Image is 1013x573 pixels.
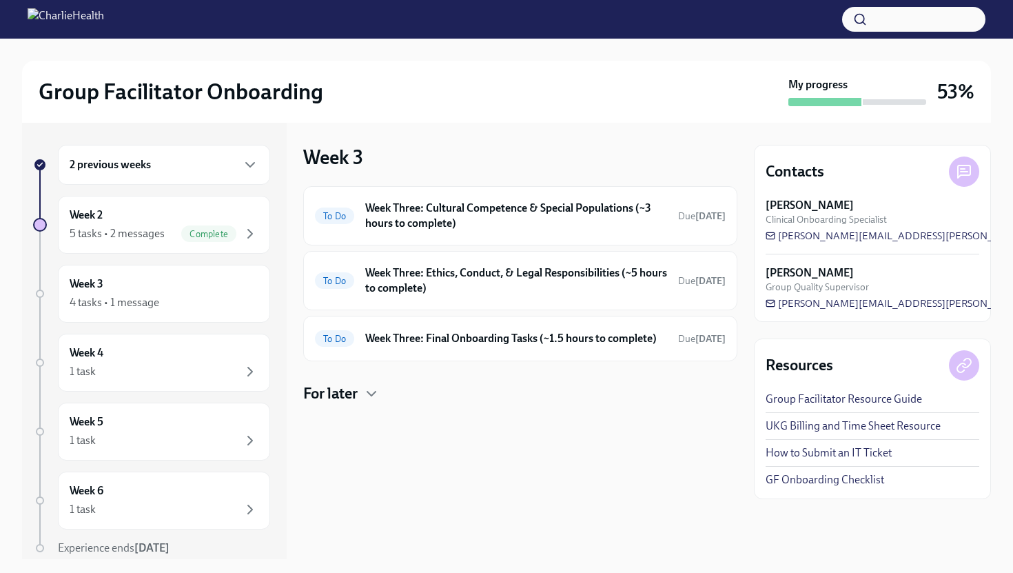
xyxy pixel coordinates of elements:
[33,403,270,461] a: Week 51 task
[695,210,726,222] strong: [DATE]
[33,196,270,254] a: Week 25 tasks • 2 messagesComplete
[134,541,170,554] strong: [DATE]
[315,328,726,350] a: To DoWeek Three: Final Onboarding Tasks (~1.5 hours to complete)Due[DATE]
[315,263,726,299] a: To DoWeek Three: Ethics, Conduct, & Legal Responsibilities (~5 hours to complete)Due[DATE]
[678,210,726,222] span: Due
[766,161,824,182] h4: Contacts
[58,541,170,554] span: Experience ends
[58,145,270,185] div: 2 previous weeks
[365,265,667,296] h6: Week Three: Ethics, Conduct, & Legal Responsibilities (~5 hours to complete)
[315,276,354,286] span: To Do
[766,213,887,226] span: Clinical Onboarding Specialist
[70,502,96,517] div: 1 task
[315,198,726,234] a: To DoWeek Three: Cultural Competence & Special Populations (~3 hours to complete)Due[DATE]
[766,198,854,213] strong: [PERSON_NAME]
[70,157,151,172] h6: 2 previous weeks
[937,79,974,104] h3: 53%
[33,472,270,530] a: Week 61 task
[28,8,104,30] img: CharlieHealth
[766,445,892,461] a: How to Submit an IT Ticket
[39,78,323,105] h2: Group Facilitator Onboarding
[695,333,726,345] strong: [DATE]
[766,265,854,281] strong: [PERSON_NAME]
[678,210,726,223] span: October 6th, 2025 09:00
[70,277,103,292] h6: Week 3
[70,208,103,223] h6: Week 2
[766,281,869,294] span: Group Quality Supervisor
[365,331,667,346] h6: Week Three: Final Onboarding Tasks (~1.5 hours to complete)
[70,433,96,448] div: 1 task
[33,334,270,392] a: Week 41 task
[315,334,354,344] span: To Do
[788,77,848,92] strong: My progress
[181,229,236,239] span: Complete
[766,392,922,407] a: Group Facilitator Resource Guide
[303,145,363,170] h3: Week 3
[303,383,737,404] div: For later
[766,355,833,376] h4: Resources
[70,483,103,499] h6: Week 6
[678,332,726,345] span: October 4th, 2025 09:00
[678,275,726,287] span: Due
[33,265,270,323] a: Week 34 tasks • 1 message
[695,275,726,287] strong: [DATE]
[70,364,96,379] div: 1 task
[766,419,941,434] a: UKG Billing and Time Sheet Resource
[70,345,103,361] h6: Week 4
[303,383,358,404] h4: For later
[365,201,667,231] h6: Week Three: Cultural Competence & Special Populations (~3 hours to complete)
[70,414,103,430] h6: Week 5
[70,295,159,310] div: 4 tasks • 1 message
[766,472,884,487] a: GF Onboarding Checklist
[678,274,726,288] span: October 6th, 2025 09:00
[315,211,354,221] span: To Do
[70,226,165,241] div: 5 tasks • 2 messages
[678,333,726,345] span: Due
